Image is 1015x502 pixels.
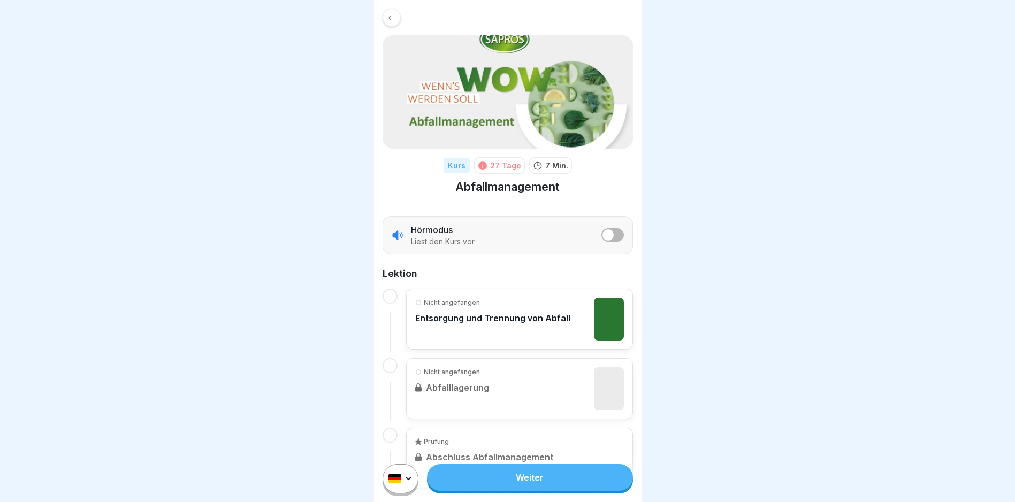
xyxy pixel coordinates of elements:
[388,474,401,484] img: de.svg
[383,267,633,280] h2: Lektion
[455,179,560,195] h1: Abfallmanagement
[490,160,521,171] div: 27 Tage
[427,464,632,491] a: Weiter
[411,237,475,246] p: Liest den Kurs vor
[411,224,453,236] p: Hörmodus
[601,228,624,242] button: listener mode
[383,35,633,149] img: cq4jyt4aaqekzmgfzoj6qg9r.png
[545,160,568,171] p: 7 Min.
[415,313,570,323] p: Entsorgung und Trennung von Abfall
[594,298,624,341] img: k99hcpwga1sjbv89h66lds49.png
[415,298,624,341] a: Nicht angefangenEntsorgung und Trennung von Abfall
[444,158,470,173] div: Kurs
[424,298,480,307] p: Nicht angefangen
